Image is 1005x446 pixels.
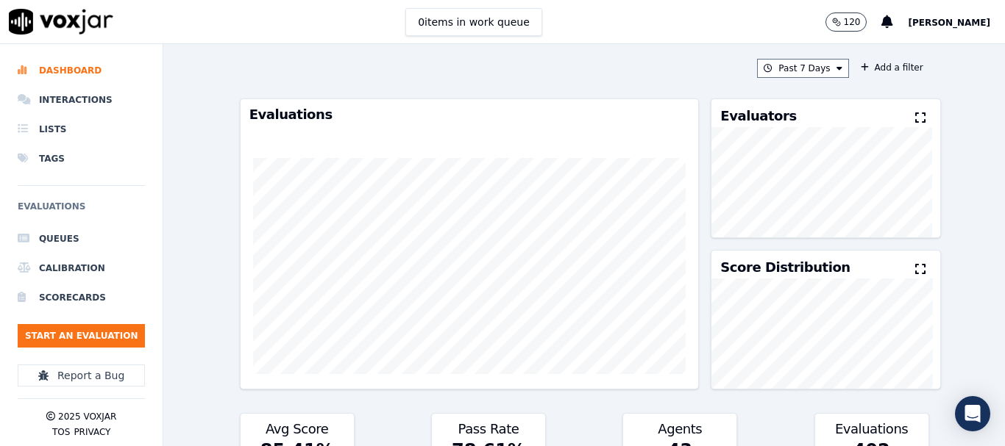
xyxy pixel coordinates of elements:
a: Tags [18,144,145,173]
button: TOS [52,426,70,438]
h3: Evaluations [824,422,920,436]
h3: Pass Rate [441,422,536,436]
h3: Avg Score [249,422,345,436]
h6: Evaluations [18,198,145,224]
a: Lists [18,115,145,144]
button: Privacy [74,426,110,438]
button: 0items in work queue [405,8,542,36]
button: Report a Bug [18,364,145,386]
p: 2025 Voxjar [58,411,116,422]
span: [PERSON_NAME] [908,18,990,28]
a: Interactions [18,85,145,115]
button: Start an Evaluation [18,324,145,348]
img: voxjar logo [9,9,113,35]
h3: Score Distribution [720,261,850,274]
a: Calibration [18,253,145,283]
a: Queues [18,224,145,253]
button: 120 [825,12,882,32]
button: Past 7 Days [757,59,848,78]
a: Dashboard [18,56,145,85]
button: 120 [825,12,867,32]
h3: Evaluators [720,109,796,123]
h3: Evaluations [249,108,690,121]
button: Add a filter [855,59,929,76]
div: Open Intercom Messenger [955,396,990,431]
a: Scorecards [18,283,145,312]
p: 120 [844,16,861,28]
h3: Agents [632,422,728,436]
button: [PERSON_NAME] [908,13,1005,31]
